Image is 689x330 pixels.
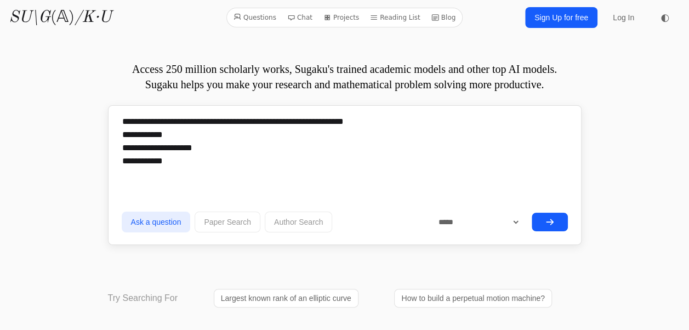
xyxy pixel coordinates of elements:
[229,10,281,25] a: Questions
[108,61,582,92] p: Access 250 million scholarly works, Sugaku's trained academic models and other top AI models. Sug...
[366,10,425,25] a: Reading List
[660,13,669,22] span: ◐
[214,289,358,308] a: Largest known rank of an elliptic curve
[9,9,50,26] i: SU\G
[394,289,552,308] a: How to build a perpetual motion machine?
[319,10,363,25] a: Projects
[283,10,317,25] a: Chat
[9,8,111,27] a: SU\G(𝔸)/K·U
[427,10,460,25] a: Blog
[606,8,641,27] a: Log In
[525,7,597,28] a: Sign Up for free
[265,212,333,232] button: Author Search
[108,292,178,305] p: Try Searching For
[75,9,111,26] i: /K·U
[122,212,191,232] button: Ask a question
[195,212,260,232] button: Paper Search
[654,7,676,29] button: ◐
